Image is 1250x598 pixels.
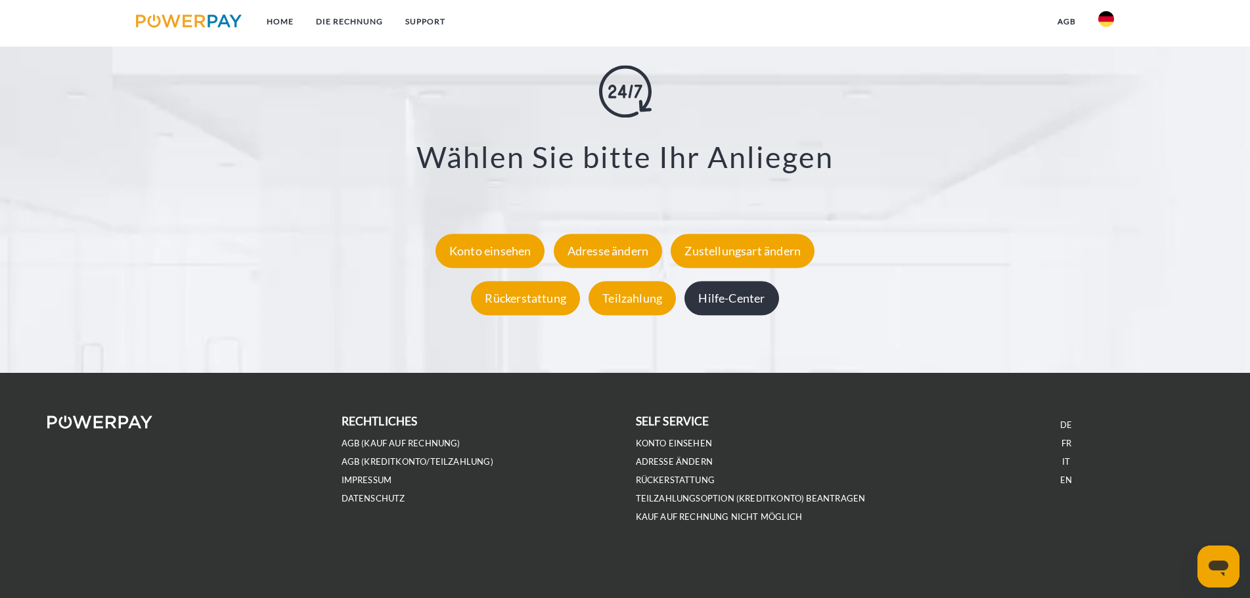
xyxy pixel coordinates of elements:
img: logo-powerpay.svg [136,14,242,28]
a: Zustellungsart ändern [667,244,818,259]
a: DE [1060,419,1072,431]
div: Zustellungsart ändern [671,234,815,268]
a: AGB (Kauf auf Rechnung) [342,438,460,449]
a: Konto einsehen [432,244,548,259]
a: AGB (Kreditkonto/Teilzahlung) [342,456,493,467]
a: Konto einsehen [636,438,713,449]
a: DIE RECHNUNG [305,10,394,33]
a: Kauf auf Rechnung nicht möglich [636,511,803,523]
a: agb [1046,10,1087,33]
a: Adresse ändern [550,244,666,259]
div: Konto einsehen [435,234,545,268]
h3: Wählen Sie bitte Ihr Anliegen [79,139,1171,176]
a: EN [1060,475,1072,486]
img: logo-powerpay-white.svg [47,416,153,429]
div: Hilfe-Center [684,282,778,316]
img: online-shopping.svg [599,66,652,118]
a: Rückerstattung [468,291,583,306]
div: Rückerstattung [471,282,580,316]
a: Teilzahlungsoption (KREDITKONTO) beantragen [636,493,866,504]
a: Home [256,10,305,33]
a: FR [1061,438,1071,449]
a: Rückerstattung [636,475,715,486]
b: rechtliches [342,414,418,428]
a: Adresse ändern [636,456,713,467]
div: Adresse ändern [554,234,663,268]
b: self service [636,414,709,428]
div: Teilzahlung [589,282,676,316]
iframe: Schaltfläche zum Öffnen des Messaging-Fensters [1197,545,1239,587]
a: IT [1062,456,1070,467]
a: Teilzahlung [585,291,679,306]
a: DATENSCHUTZ [342,493,405,504]
a: Hilfe-Center [681,291,782,306]
img: de [1098,11,1114,27]
a: IMPRESSUM [342,475,392,486]
a: SUPPORT [394,10,457,33]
